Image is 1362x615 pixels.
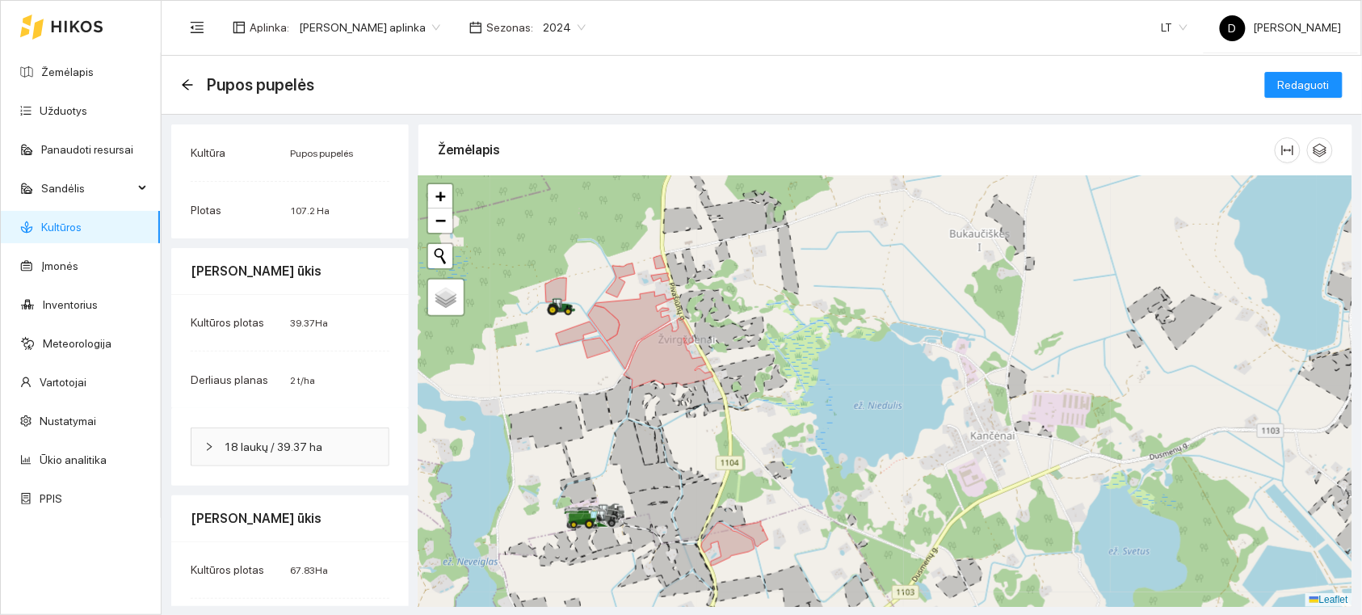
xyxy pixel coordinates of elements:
span: − [435,210,446,230]
span: + [435,186,446,206]
span: 18 laukų / 39.37 ha [224,438,376,456]
span: Redaguoti [1278,76,1330,94]
div: Atgal [181,78,194,92]
span: column-width [1276,144,1300,157]
span: Pupos pupelės [207,72,314,98]
button: Initiate a new search [428,244,452,268]
div: [PERSON_NAME] ūkis [191,495,389,541]
a: Leaflet [1309,594,1348,605]
span: 2 t/ha [290,375,315,386]
span: Kultūra [191,146,225,159]
a: Layers [428,280,464,315]
span: Plotas [191,204,221,217]
button: Redaguoti [1265,72,1343,98]
a: Užduotys [40,104,87,117]
span: Pupos pupelės [290,148,353,159]
a: Zoom out [428,209,452,233]
a: Panaudoti resursai [41,143,133,156]
span: 67.83 Ha [290,565,328,576]
span: 107.2 Ha [290,205,330,217]
span: LT [1162,15,1188,40]
span: 2024 [543,15,586,40]
a: Vartotojai [40,376,86,389]
a: Inventorius [43,298,98,311]
a: Meteorologija [43,337,111,350]
span: arrow-left [181,78,194,91]
a: Žemėlapis [41,65,94,78]
span: Sezonas : [486,19,533,36]
button: column-width [1275,137,1301,163]
span: right [204,442,214,452]
span: Kultūros plotas [191,563,264,576]
span: 39.37 Ha [290,318,328,329]
span: D [1229,15,1237,41]
a: Ūkio analitika [40,453,107,466]
span: calendar [469,21,482,34]
div: 18 laukų / 39.37 ha [191,428,389,465]
a: Įmonės [41,259,78,272]
span: Sandėlis [41,172,133,204]
div: [PERSON_NAME] ūkis [191,248,389,294]
span: [PERSON_NAME] [1220,21,1342,34]
a: Kultūros [41,221,82,234]
a: Zoom in [428,184,452,209]
span: Donato Klimkevičiaus aplinka [299,15,440,40]
span: Kultūros plotas [191,316,264,329]
span: Aplinka : [250,19,289,36]
span: layout [233,21,246,34]
span: Derliaus planas [191,373,268,386]
span: menu-fold [190,20,204,35]
a: Nustatymai [40,415,96,428]
a: PPIS [40,492,62,505]
div: Žemėlapis [438,127,1275,173]
button: menu-fold [181,11,213,44]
